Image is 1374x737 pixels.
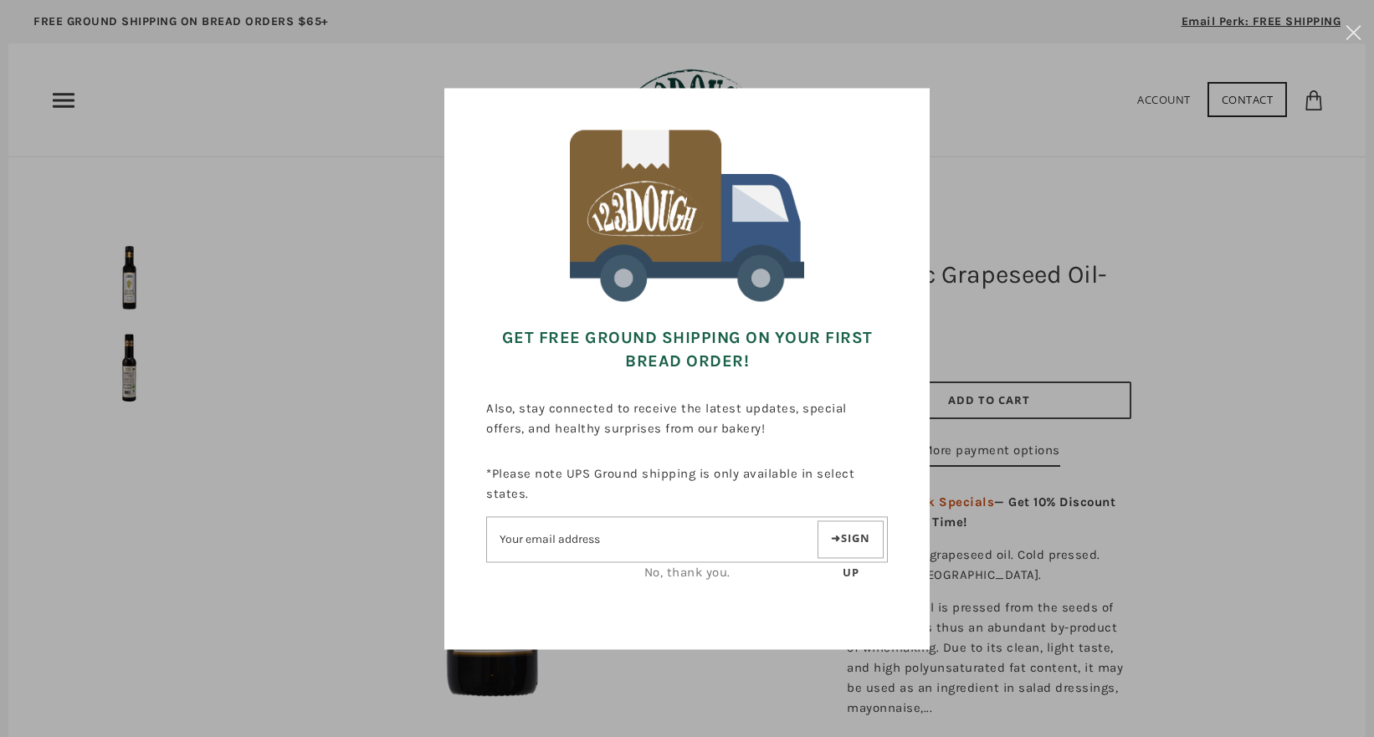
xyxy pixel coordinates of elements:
[486,314,888,386] h3: Get FREE Ground Shipping on Your First Bread Order!
[818,520,884,558] button: Sign up
[486,451,888,595] div: *Please note UPS Ground shipping is only available in select states.
[644,565,731,580] a: No, thank you.
[487,525,814,554] input: Email address
[570,130,804,301] img: 123Dough Bakery Free Shipping for First Time Customers
[486,386,888,451] p: Also, stay connected to receive the latest updates, special offers, and healthy surprises from ou...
